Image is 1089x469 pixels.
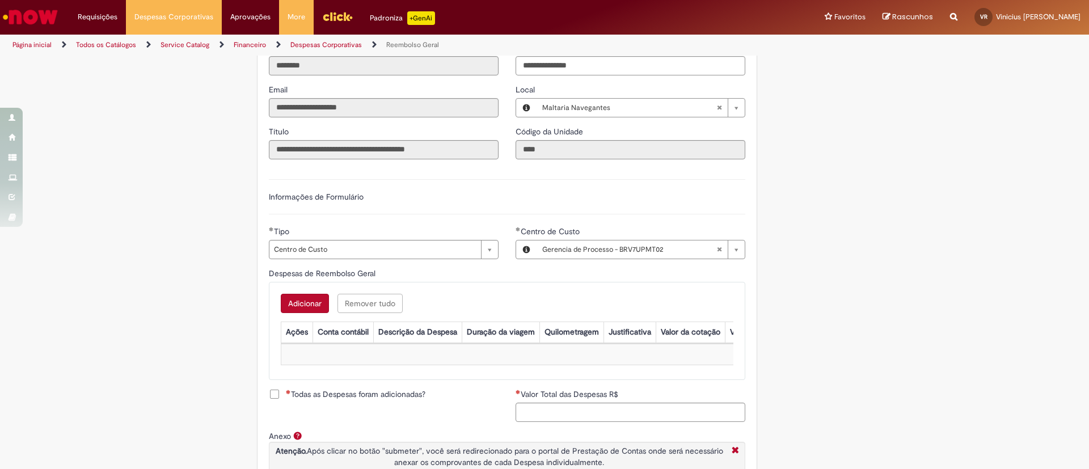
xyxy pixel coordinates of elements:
[516,240,537,259] button: Centro de Custo, Visualizar este registro Gerencia de Processo - BRV7UPMT02
[516,99,537,117] button: Local, Visualizar este registro Maltaria Navegantes
[269,140,499,159] input: Título
[313,322,373,343] th: Conta contábil
[269,126,291,137] label: Somente leitura - Título
[370,11,435,25] div: Padroniza
[542,240,716,259] span: Gerencia de Processo - BRV7UPMT02
[516,227,521,231] span: Obrigatório Preenchido
[892,11,933,22] span: Rascunhos
[516,56,745,75] input: Telefone de Contato
[269,227,274,231] span: Obrigatório Preenchido
[269,192,364,202] label: Informações de Formulário
[276,446,307,456] strong: Atenção.
[269,98,499,117] input: Email
[286,388,425,400] span: Todas as Despesas foram adicionadas?
[290,40,362,49] a: Despesas Corporativas
[386,40,439,49] a: Reembolso Geral
[711,99,728,117] abbr: Limpar campo Local
[462,322,539,343] th: Duração da viagem
[603,322,656,343] th: Justificativa
[12,40,52,49] a: Página inicial
[78,11,117,23] span: Requisições
[516,126,585,137] span: Somente leitura - Código da Unidade
[883,12,933,23] a: Rascunhos
[407,11,435,25] p: +GenAi
[834,11,866,23] span: Favoritos
[269,431,291,441] label: Anexo
[373,322,462,343] th: Descrição da Despesa
[288,11,305,23] span: More
[269,84,290,95] label: Somente leitura - Email
[516,140,745,159] input: Código da Unidade
[281,322,313,343] th: Ações
[281,294,329,313] button: Add a row for Despesas de Reembolso Geral
[230,11,271,23] span: Aprovações
[725,322,785,343] th: Valor por Litro
[539,322,603,343] th: Quilometragem
[269,84,290,95] span: Somente leitura - Email
[516,126,585,137] label: Somente leitura - Código da Unidade
[76,40,136,49] a: Todos os Catálogos
[729,445,742,457] i: Fechar More information Por anexo
[521,389,621,399] span: Valor Total das Despesas R$
[269,126,291,137] span: Somente leitura - Título
[516,390,521,394] span: Necessários
[269,56,499,75] input: ID
[274,240,475,259] span: Centro de Custo
[711,240,728,259] abbr: Limpar campo Centro de Custo
[542,99,716,117] span: Maltaria Navegantes
[516,84,537,95] span: Local
[322,8,353,25] img: click_logo_yellow_360x200.png
[656,322,725,343] th: Valor da cotação
[234,40,266,49] a: Financeiro
[980,13,987,20] span: VR
[537,240,745,259] a: Gerencia de Processo - BRV7UPMT02Limpar campo Centro de Custo
[9,35,717,56] ul: Trilhas de página
[521,226,582,236] span: Centro de Custo
[516,403,745,422] input: Valor Total das Despesas R$
[274,226,292,236] span: Tipo
[161,40,209,49] a: Service Catalog
[996,12,1080,22] span: Vinicius [PERSON_NAME]
[134,11,213,23] span: Despesas Corporativas
[537,99,745,117] a: Maltaria NavegantesLimpar campo Local
[291,431,305,440] span: Ajuda para Anexo
[269,268,378,278] span: Despesas de Reembolso Geral
[272,445,726,468] p: Após clicar no botão "submeter", você será redirecionado para o portal de Prestação de Contas ond...
[1,6,60,28] img: ServiceNow
[286,390,291,394] span: Necessários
